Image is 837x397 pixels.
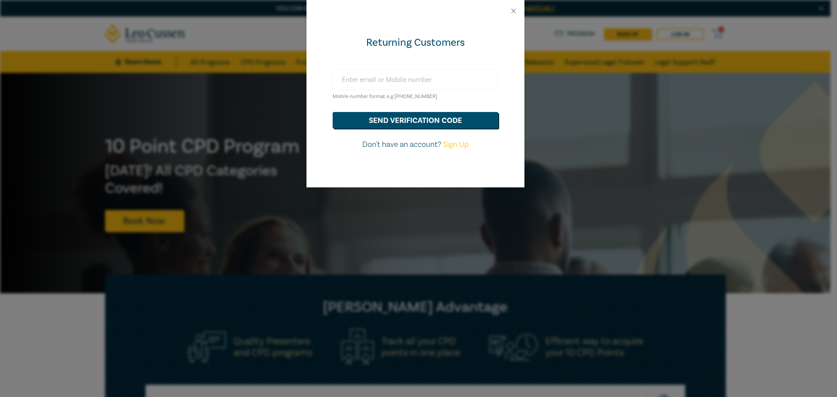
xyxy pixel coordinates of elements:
[333,112,498,129] button: send verification code
[443,139,469,149] a: Sign Up
[510,7,517,15] button: Close
[333,36,498,50] div: Returning Customers
[333,69,498,90] input: Enter email or Mobile number
[333,139,498,150] p: Don't have an account?
[333,93,437,100] small: Mobile number format e.g [PHONE_NUMBER]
